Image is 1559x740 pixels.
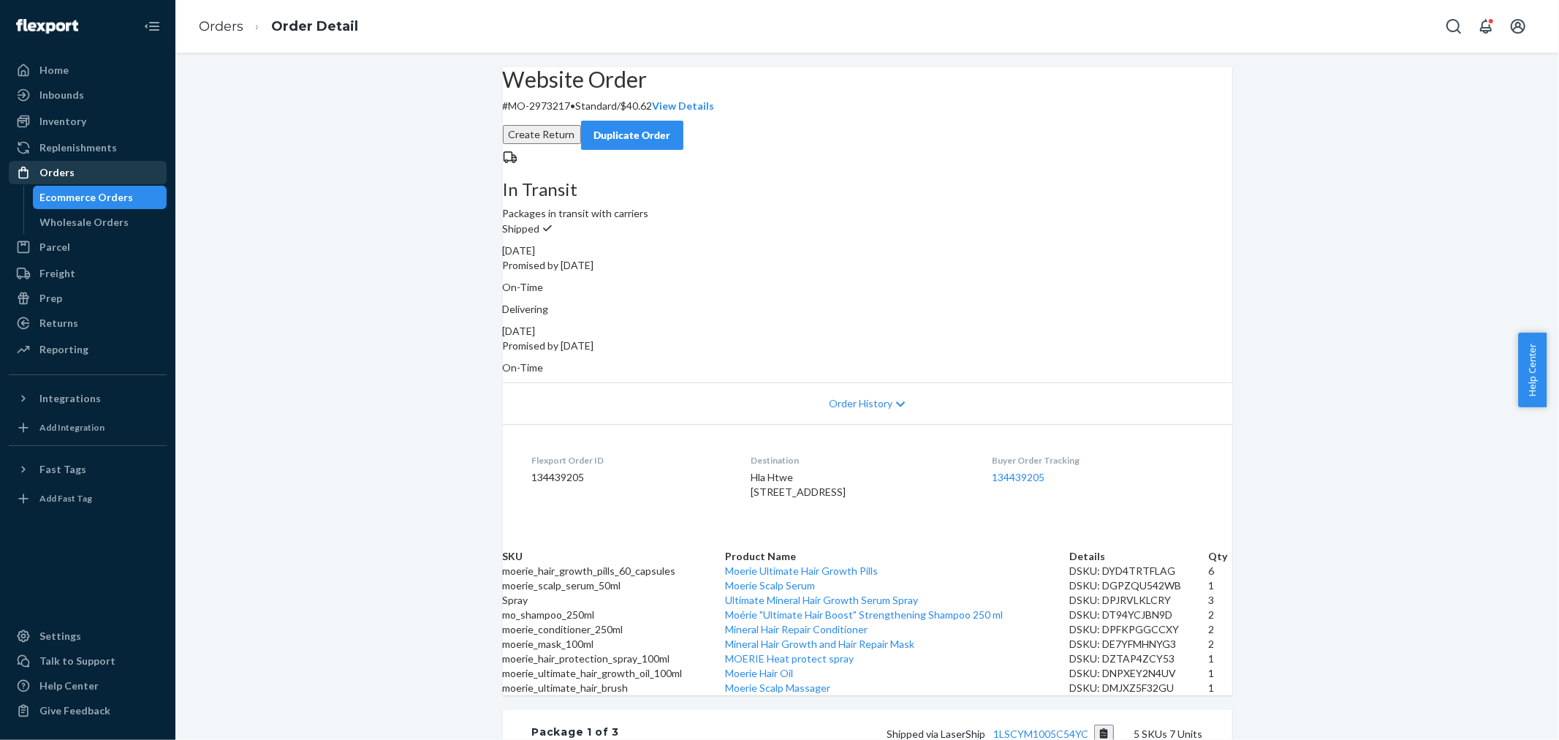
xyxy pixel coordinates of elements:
dt: Buyer Order Tracking [992,454,1202,467]
span: Hla Htwe [STREET_ADDRESS] [751,471,846,498]
dd: 134439205 [532,470,727,485]
span: Standard [576,99,618,112]
a: Mineral Hair Growth and Hair Repair Mask [725,638,914,650]
a: 1LSCYM1005C54YC [993,728,1088,740]
td: 2 [1208,622,1232,637]
td: mo_shampoo_250ml [503,608,726,622]
a: 134439205 [992,471,1044,483]
div: Returns [39,316,78,331]
th: Qty [1208,549,1232,564]
div: Freight [39,266,75,281]
th: Details [1070,549,1209,564]
div: Wholesale Orders [40,215,129,230]
td: 2 [1208,608,1232,622]
img: Flexport logo [16,19,78,34]
div: Orders [39,165,75,180]
div: DSKU: DYD4TRTFLAG [1070,564,1209,578]
button: Give Feedback [9,699,167,722]
a: Freight [9,262,167,285]
span: Order History [829,396,892,411]
a: Help Center [9,674,167,698]
td: Spray [503,593,726,608]
a: Moérie "Ultimate Hair Boost" Strengthening Shampoo 250 ml [725,608,1003,621]
div: Give Feedback [39,703,110,718]
td: moerie_hair_growth_pills_60_capsules [503,564,726,578]
a: Prep [9,287,167,310]
td: moerie_mask_100ml [503,637,726,652]
p: On-Time [503,280,1232,295]
div: Replenishments [39,140,117,155]
div: Talk to Support [39,654,115,668]
ol: breadcrumbs [187,5,370,48]
td: 1 [1208,681,1232,695]
th: SKU [503,549,726,564]
span: • [571,99,576,112]
div: Settings [39,629,81,643]
a: Inbounds [9,83,167,107]
td: 1 [1208,578,1232,593]
td: moerie_conditioner_250ml [503,622,726,637]
button: Fast Tags [9,458,167,481]
div: Inventory [39,114,86,129]
td: 3 [1208,593,1232,608]
a: Parcel [9,235,167,259]
div: DSKU: DPFKPGGCCXY [1070,622,1209,637]
a: Moerie Scalp Massager [725,682,830,694]
button: Open account menu [1503,12,1533,41]
a: Orders [199,18,243,34]
a: Ultimate Mineral Hair Growth Serum Spray [725,594,918,606]
a: Inventory [9,110,167,133]
a: Moerie Ultimate Hair Growth Pills [725,565,878,577]
a: Settings [9,624,167,648]
button: Integrations [9,387,167,410]
div: DSKU: DE7YFMHNYG3 [1070,637,1209,652]
a: Replenishments [9,136,167,159]
div: Parcel [39,240,70,254]
td: 2 [1208,637,1232,652]
button: Open notifications [1471,12,1501,41]
dt: Destination [751,454,968,467]
td: 6 [1208,564,1232,578]
p: Delivering [503,302,1232,317]
button: Create Return [503,125,581,144]
a: Ecommerce Orders [33,186,167,209]
div: [DATE] [503,324,1232,339]
div: DSKU: DNPXEY2N4UV [1070,666,1209,681]
a: Mineral Hair Repair Conditioner [725,623,868,635]
div: DSKU: DZTAP4ZCY53 [1070,652,1209,666]
a: Talk to Support [9,649,167,673]
div: DSKU: DGPZQU542WB [1070,578,1209,593]
p: # MO-2973217 / $40.62 [503,99,1232,113]
div: Inbounds [39,88,84,102]
div: Home [39,63,69,78]
td: moerie_hair_protection_spray_100ml [503,652,726,666]
span: Shipped via LaserShip [887,728,1114,740]
div: [DATE] [503,243,1232,258]
div: Packages in transit with carriers [503,180,1232,221]
td: 1 [1208,666,1232,681]
div: Prep [39,291,62,306]
div: Help Center [39,679,99,693]
a: Reporting [9,338,167,361]
a: Add Fast Tag [9,487,167,510]
a: Moerie Hair Oil [725,667,793,679]
button: Open Search Box [1439,12,1468,41]
th: Product Name [725,549,1069,564]
td: moerie_scalp_serum_50ml [503,578,726,593]
p: Shipped [503,221,1232,236]
td: moerie_ultimate_hair_growth_oil_100ml [503,666,726,681]
div: Ecommerce Orders [40,190,134,205]
div: View Details [653,99,715,113]
a: Orders [9,161,167,184]
button: Help Center [1518,333,1547,407]
a: Moerie Scalp Serum [725,579,815,592]
td: 1 [1208,652,1232,666]
h2: Website Order [503,67,1232,91]
div: Fast Tags [39,462,86,477]
div: Add Integration [39,421,105,434]
div: DSKU: DPJRVLKLCRY [1070,593,1209,608]
div: Add Fast Tag [39,492,92,505]
a: MOERIE Heat protect spray [725,652,854,665]
p: Promised by [DATE] [503,339,1232,353]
